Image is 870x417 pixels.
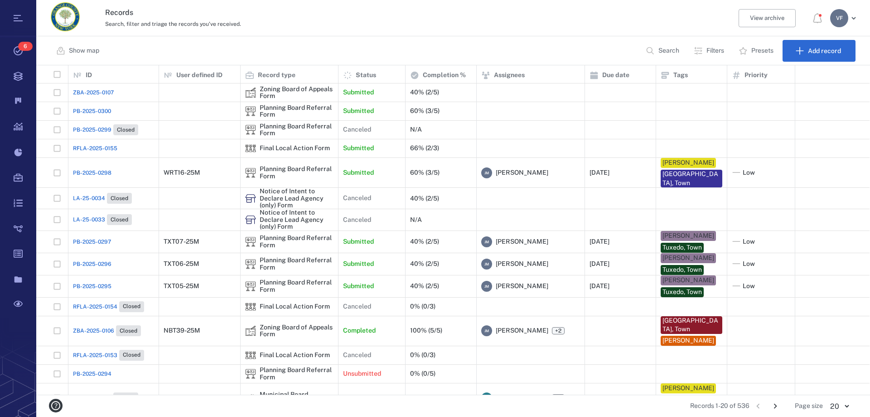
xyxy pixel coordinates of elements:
[260,188,333,209] div: Notice of Intent to Declare Lead Agency (only) Form
[245,143,256,154] img: icon Final Local Action Form
[73,126,111,134] span: PB-2025-0299
[481,392,492,403] div: A S
[496,282,548,291] span: [PERSON_NAME]
[73,325,141,336] a: ZBA-2025-0106Closed
[410,303,435,310] div: 0% (0/3)
[51,2,80,31] img: Orange County Planning Department logo
[356,71,376,80] p: Status
[260,123,333,137] div: Planning Board Referral Form
[496,260,548,269] span: [PERSON_NAME]
[245,87,256,98] img: icon Zoning Board of Appeals Form
[743,168,755,177] span: Low
[481,167,492,178] div: J M
[164,169,200,176] div: WRT16-25M
[245,368,256,379] img: icon Planning Board Referral Form
[73,194,105,202] span: LA-25-0034
[245,259,256,270] img: icon Planning Board Referral Form
[69,46,99,55] p: Show map
[260,209,333,230] div: Notice of Intent to Declare Lead Agency (only) Form
[164,283,199,289] div: TXT05-25M
[73,169,111,177] a: PB-2025-0298
[743,282,755,291] span: Low
[343,369,381,378] p: Unsubmitted
[45,395,66,416] button: help
[260,279,333,293] div: Planning Board Referral Form
[73,260,111,268] a: PB-2025-0296
[768,399,783,413] button: Go to next page
[640,40,686,62] button: Search
[410,238,439,245] div: 40% (2/5)
[164,327,200,334] div: NBT39-25M
[73,107,111,115] a: PB-2025-0300
[343,351,371,360] p: Canceled
[410,260,439,267] div: 40% (2/5)
[590,283,609,289] div: [DATE]
[743,260,755,269] span: Low
[164,238,199,245] div: TXT07-25M
[749,399,784,413] nav: pagination navigation
[410,169,440,176] div: 60% (3/5)
[73,193,132,204] a: LA-25-0034Closed
[245,236,256,247] img: icon Planning Board Referral Form
[245,281,256,292] div: Planning Board Referral Form
[73,392,138,403] a: MB-2025-0109Closed
[662,170,720,187] div: [GEOGRAPHIC_DATA], Town
[176,71,222,80] p: User defined ID
[553,327,563,335] span: +2
[245,87,256,98] div: Zoning Board of Appeals Form
[245,259,256,270] div: Planning Board Referral Form
[830,9,859,27] button: VF
[73,282,111,290] span: PB-2025-0295
[823,401,855,412] div: 20
[260,303,330,310] div: Final Local Action Form
[245,368,256,379] div: Planning Board Referral Form
[706,46,724,55] p: Filters
[73,327,114,335] span: ZBA-2025-0106
[662,316,720,334] div: [GEOGRAPHIC_DATA], Town
[245,392,256,403] img: icon Municipal Board Referral Form
[496,168,548,177] span: [PERSON_NAME]
[662,336,714,345] div: [PERSON_NAME]
[20,6,39,15] span: Help
[690,402,749,411] span: Records 1-20 of 536
[733,40,781,62] button: Presets
[73,238,111,246] span: PB-2025-0297
[245,392,256,403] div: Municipal Board Referral Form
[245,167,256,178] img: icon Planning Board Referral Form
[51,2,80,34] a: Go home
[73,303,117,311] span: RFLA-2025-0154
[73,216,105,224] span: LA-25-0033
[18,42,33,51] span: 6
[245,106,256,117] img: icon Planning Board Referral Form
[73,301,144,312] a: RFLA-2025-0154Closed
[245,325,256,336] img: icon Zoning Board of Appeals Form
[73,394,111,402] span: MB-2025-0109
[783,40,855,62] button: Add record
[423,71,466,80] p: Completion %
[602,71,629,80] p: Due date
[662,288,702,297] div: Tuxedo, Town
[662,231,714,240] div: [PERSON_NAME]
[260,324,333,338] div: Zoning Board of Appeals Form
[662,243,702,252] div: Tuxedo, Town
[343,168,374,177] p: Submitted
[260,367,333,381] div: Planning Board Referral Form
[73,350,144,361] a: RFLA-2025-0153Closed
[410,145,439,152] div: 66% (2/3)
[410,126,422,133] div: N/A
[260,391,333,405] div: Municipal Board Referral Form
[260,166,333,180] div: Planning Board Referral Form
[105,21,241,27] span: Search, filter and triage the records you've received.
[410,195,439,202] div: 40% (2/5)
[73,370,111,378] a: PB-2025-0294
[739,9,796,27] button: View archive
[410,89,439,96] div: 40% (2/5)
[245,281,256,292] img: icon Planning Board Referral Form
[662,384,714,393] div: [PERSON_NAME]
[830,9,848,27] div: V F
[410,283,439,289] div: 40% (2/5)
[260,257,333,271] div: Planning Board Referral Form
[343,107,374,116] p: Submitted
[245,124,256,135] img: icon Planning Board Referral Form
